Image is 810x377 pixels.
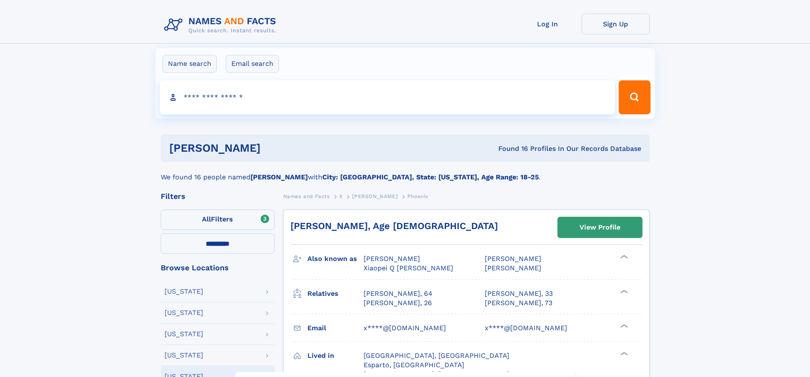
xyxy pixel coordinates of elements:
[162,55,217,73] label: Name search
[485,264,541,272] span: [PERSON_NAME]
[339,193,343,199] span: X
[161,210,275,230] label: Filters
[582,14,650,34] a: Sign Up
[322,173,539,181] b: City: [GEOGRAPHIC_DATA], State: [US_STATE], Age Range: 18-25
[165,352,203,359] div: [US_STATE]
[161,14,283,37] img: Logo Names and Facts
[283,191,330,201] a: Names and Facts
[485,298,552,308] a: [PERSON_NAME], 73
[407,193,429,199] span: Phoenix
[619,80,650,114] button: Search Button
[364,255,420,263] span: [PERSON_NAME]
[364,289,432,298] a: [PERSON_NAME], 64
[165,309,203,316] div: [US_STATE]
[307,286,364,301] h3: Relatives
[352,191,398,201] a: [PERSON_NAME]
[160,80,615,114] input: search input
[618,323,628,329] div: ❯
[290,221,498,231] a: [PERSON_NAME], Age [DEMOGRAPHIC_DATA]
[307,252,364,266] h3: Also known as
[618,289,628,294] div: ❯
[364,264,453,272] span: Xiaopei Q [PERSON_NAME]
[558,217,642,238] a: View Profile
[514,14,582,34] a: Log In
[364,351,509,360] span: [GEOGRAPHIC_DATA], [GEOGRAPHIC_DATA]
[379,144,641,153] div: Found 16 Profiles In Our Records Database
[169,143,380,153] h1: [PERSON_NAME]
[250,173,308,181] b: [PERSON_NAME]
[307,349,364,363] h3: Lived in
[202,215,211,223] span: All
[165,288,203,295] div: [US_STATE]
[485,255,541,263] span: [PERSON_NAME]
[161,162,650,182] div: We found 16 people named with .
[618,254,628,260] div: ❯
[165,331,203,337] div: [US_STATE]
[580,218,620,237] div: View Profile
[364,361,464,369] span: Esparto, [GEOGRAPHIC_DATA]
[226,55,279,73] label: Email search
[352,193,398,199] span: [PERSON_NAME]
[307,321,364,335] h3: Email
[618,351,628,356] div: ❯
[161,193,275,200] div: Filters
[161,264,275,272] div: Browse Locations
[364,298,432,308] a: [PERSON_NAME], 26
[485,289,553,298] a: [PERSON_NAME], 33
[339,191,343,201] a: X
